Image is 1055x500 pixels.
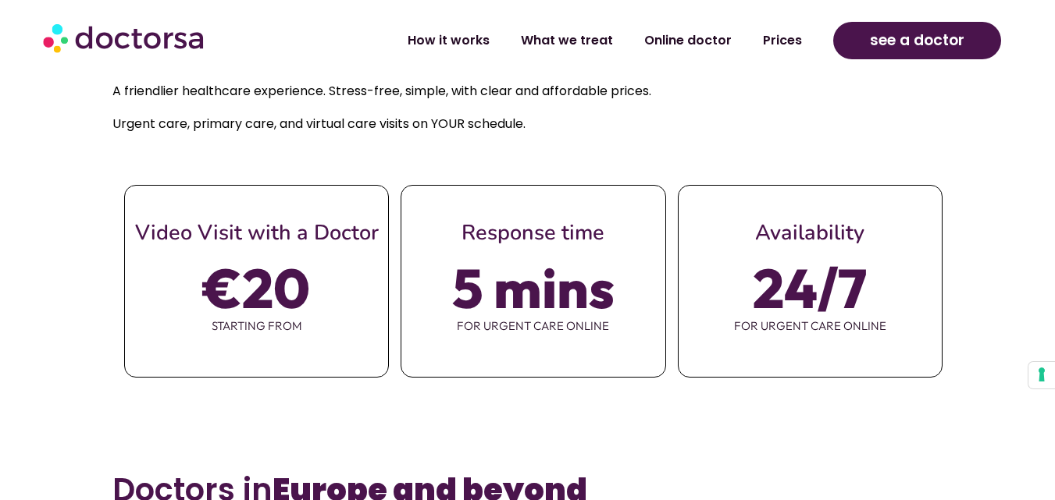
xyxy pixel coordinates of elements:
a: Online doctor [629,23,747,59]
a: What we treat [505,23,629,59]
span: see a doctor [870,28,964,53]
p: Urgent care, primary care, and virtual care visits on YOUR schedule. [112,113,943,135]
span: 24/7 [753,266,867,310]
p: A friendlier healthcare experience. Stress-free, simple, with clear and affordable prices. [112,80,943,102]
span: Video Visit with a Doctor [135,218,379,247]
button: Your consent preferences for tracking technologies [1028,362,1055,388]
span: Availability [755,218,864,247]
span: starting from [125,310,388,342]
a: How it works [392,23,505,59]
a: Prices [747,23,818,59]
span: Response time [462,218,604,247]
span: 5 mins [452,266,615,310]
nav: Menu [281,23,818,59]
span: for urgent care online [679,310,942,342]
a: see a doctor [833,22,1001,59]
span: for urgent care online [401,310,665,342]
span: €20 [203,266,310,310]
